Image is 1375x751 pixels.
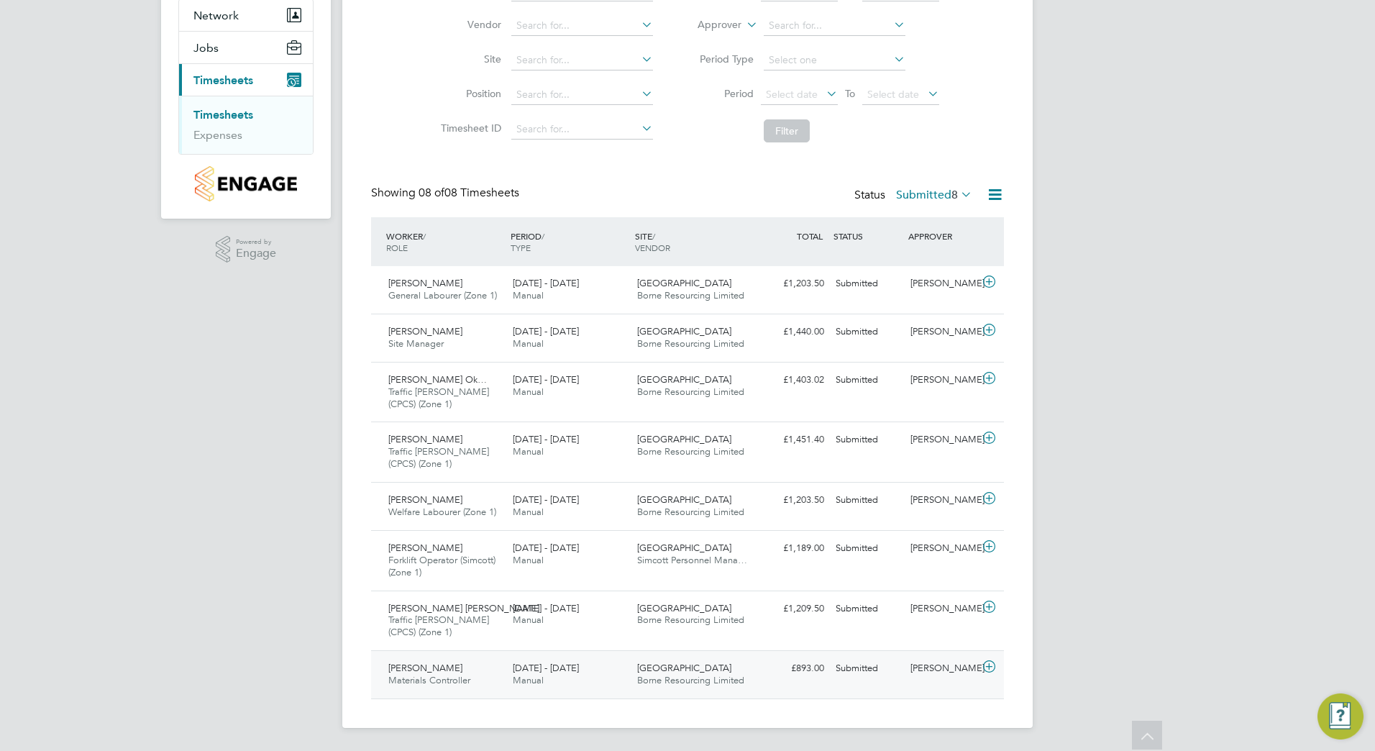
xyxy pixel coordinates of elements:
span: [DATE] - [DATE] [513,277,579,289]
span: Select date [867,88,919,101]
div: [PERSON_NAME] [905,368,979,392]
span: Borne Resourcing Limited [637,674,744,686]
span: VENDOR [635,242,670,253]
span: Engage [236,247,276,260]
div: WORKER [383,223,507,260]
span: [PERSON_NAME] [PERSON_NAME] [388,602,539,614]
span: [GEOGRAPHIC_DATA] [637,542,731,554]
div: APPROVER [905,223,979,249]
span: / [542,230,544,242]
span: [PERSON_NAME] [388,493,462,506]
div: STATUS [830,223,905,249]
input: Search for... [511,16,653,36]
div: Submitted [830,597,905,621]
label: Vendor [437,18,501,31]
div: Submitted [830,320,905,344]
input: Search for... [511,85,653,105]
span: TOTAL [797,230,823,242]
span: / [423,230,426,242]
div: Submitted [830,488,905,512]
span: [DATE] - [DATE] [513,433,579,445]
div: £1,189.00 [755,537,830,560]
div: £1,203.50 [755,488,830,512]
div: [PERSON_NAME] [905,597,979,621]
span: Manual [513,337,544,350]
span: Forklift Operator (Simcott) (Zone 1) [388,554,495,578]
div: £893.00 [755,657,830,681]
span: Traffic [PERSON_NAME] (CPCS) (Zone 1) [388,445,489,470]
div: Timesheets [179,96,313,154]
span: [GEOGRAPHIC_DATA] [637,373,731,386]
div: [PERSON_NAME] [905,537,979,560]
span: Manual [513,614,544,626]
button: Engage Resource Center [1317,693,1363,739]
span: Welfare Labourer (Zone 1) [388,506,496,518]
input: Search for... [511,50,653,70]
div: PERIOD [507,223,631,260]
a: Go to home page [178,166,314,201]
label: Period Type [689,53,754,65]
span: [GEOGRAPHIC_DATA] [637,602,731,614]
span: 08 Timesheets [419,186,519,200]
span: [DATE] - [DATE] [513,493,579,506]
span: Manual [513,445,544,458]
span: Borne Resourcing Limited [637,289,744,301]
span: [PERSON_NAME] [388,325,462,337]
div: £1,203.50 [755,272,830,296]
div: Submitted [830,368,905,392]
span: [PERSON_NAME] [388,662,462,674]
div: £1,440.00 [755,320,830,344]
span: ROLE [386,242,408,253]
span: [PERSON_NAME] Ok… [388,373,487,386]
span: [GEOGRAPHIC_DATA] [637,325,731,337]
div: £1,451.40 [755,428,830,452]
div: SITE [631,223,756,260]
div: Showing [371,186,522,201]
span: General Labourer (Zone 1) [388,289,497,301]
div: £1,403.02 [755,368,830,392]
span: Timesheets [193,73,253,87]
div: Submitted [830,272,905,296]
button: Jobs [179,32,313,63]
div: [PERSON_NAME] [905,320,979,344]
span: [GEOGRAPHIC_DATA] [637,433,731,445]
span: [GEOGRAPHIC_DATA] [637,493,731,506]
input: Search for... [764,16,905,36]
div: Status [854,186,975,206]
label: Timesheet ID [437,122,501,135]
button: Timesheets [179,64,313,96]
span: Borne Resourcing Limited [637,614,744,626]
span: / [652,230,655,242]
span: Select date [766,88,818,101]
span: [DATE] - [DATE] [513,542,579,554]
span: Powered by [236,236,276,248]
span: Manual [513,554,544,566]
span: 8 [951,188,958,202]
span: Traffic [PERSON_NAME] (CPCS) (Zone 1) [388,614,489,638]
span: [PERSON_NAME] [388,542,462,554]
div: £1,209.50 [755,597,830,621]
span: [DATE] - [DATE] [513,373,579,386]
label: Position [437,87,501,100]
label: Site [437,53,501,65]
span: Borne Resourcing Limited [637,337,744,350]
span: [GEOGRAPHIC_DATA] [637,662,731,674]
span: [PERSON_NAME] [388,277,462,289]
div: [PERSON_NAME] [905,428,979,452]
span: 08 of [419,186,444,200]
span: Borne Resourcing Limited [637,386,744,398]
span: Borne Resourcing Limited [637,445,744,458]
label: Approver [677,18,741,32]
span: [DATE] - [DATE] [513,325,579,337]
span: Manual [513,386,544,398]
img: countryside-properties-logo-retina.png [195,166,296,201]
span: [PERSON_NAME] [388,433,462,445]
div: [PERSON_NAME] [905,657,979,681]
div: [PERSON_NAME] [905,488,979,512]
input: Search for... [511,119,653,140]
a: Timesheets [193,108,253,122]
span: To [841,84,859,103]
span: Traffic [PERSON_NAME] (CPCS) (Zone 1) [388,386,489,410]
span: Manual [513,674,544,686]
span: Simcott Personnel Mana… [637,554,747,566]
